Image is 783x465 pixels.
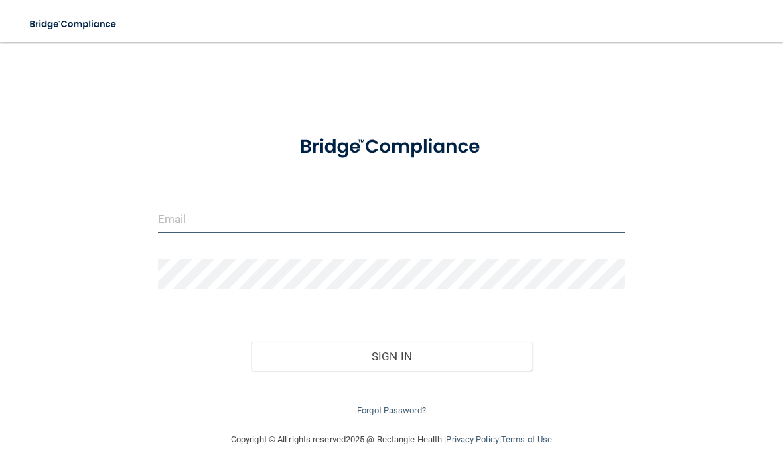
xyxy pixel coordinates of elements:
button: Sign In [251,342,532,371]
img: bridge_compliance_login_screen.278c3ca4.svg [20,11,127,38]
div: Copyright © All rights reserved 2025 @ Rectangle Health | | [149,419,634,461]
a: Privacy Policy [446,434,498,444]
a: Terms of Use [501,434,552,444]
a: Forgot Password? [357,405,426,415]
input: Email [158,204,625,233]
img: bridge_compliance_login_screen.278c3ca4.svg [280,122,504,172]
